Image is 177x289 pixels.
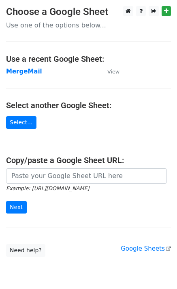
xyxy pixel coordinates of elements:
a: Google Sheets [121,245,171,252]
h4: Copy/paste a Google Sheet URL: [6,155,171,165]
h4: Select another Google Sheet: [6,101,171,110]
small: View [107,69,119,75]
p: Use one of the options below... [6,21,171,29]
h4: Use a recent Google Sheet: [6,54,171,64]
h3: Choose a Google Sheet [6,6,171,18]
a: View [99,68,119,75]
input: Paste your Google Sheet URL here [6,168,167,184]
input: Next [6,201,27,214]
a: Select... [6,116,36,129]
a: MergeMail [6,68,42,75]
small: Example: [URL][DOMAIN_NAME] [6,185,89,191]
a: Need help? [6,244,45,257]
